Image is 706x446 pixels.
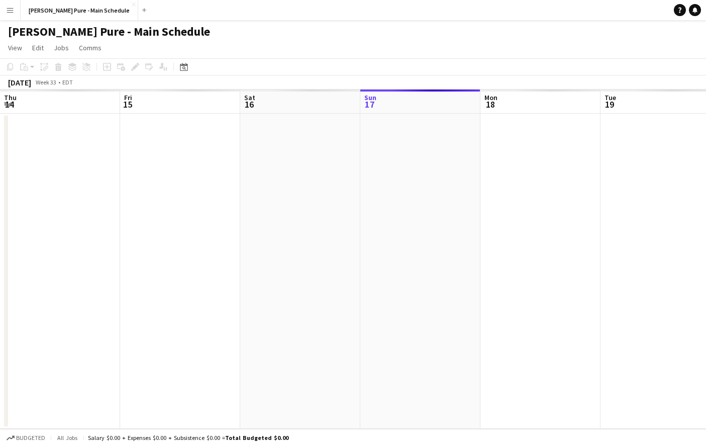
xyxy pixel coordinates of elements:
span: Sun [364,93,376,102]
span: Total Budgeted $0.00 [225,434,288,441]
h1: [PERSON_NAME] Pure - Main Schedule [8,24,210,39]
a: Edit [28,41,48,54]
span: All jobs [55,434,79,441]
button: Budgeted [5,432,47,443]
div: Salary $0.00 + Expenses $0.00 + Subsistence $0.00 = [88,434,288,441]
span: 15 [123,99,132,110]
div: [DATE] [8,77,31,87]
span: 17 [363,99,376,110]
span: View [8,43,22,52]
button: [PERSON_NAME] Pure - Main Schedule [21,1,138,20]
span: 19 [603,99,616,110]
span: 14 [3,99,17,110]
span: Edit [32,43,44,52]
span: Jobs [54,43,69,52]
a: View [4,41,26,54]
span: Mon [484,93,497,102]
span: Thu [4,93,17,102]
span: 16 [243,99,255,110]
a: Comms [75,41,106,54]
span: 18 [483,99,497,110]
span: Fri [124,93,132,102]
span: Tue [604,93,616,102]
span: Week 33 [33,78,58,86]
a: Jobs [50,41,73,54]
span: Sat [244,93,255,102]
span: Budgeted [16,434,45,441]
span: Comms [79,43,102,52]
div: EDT [62,78,73,86]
